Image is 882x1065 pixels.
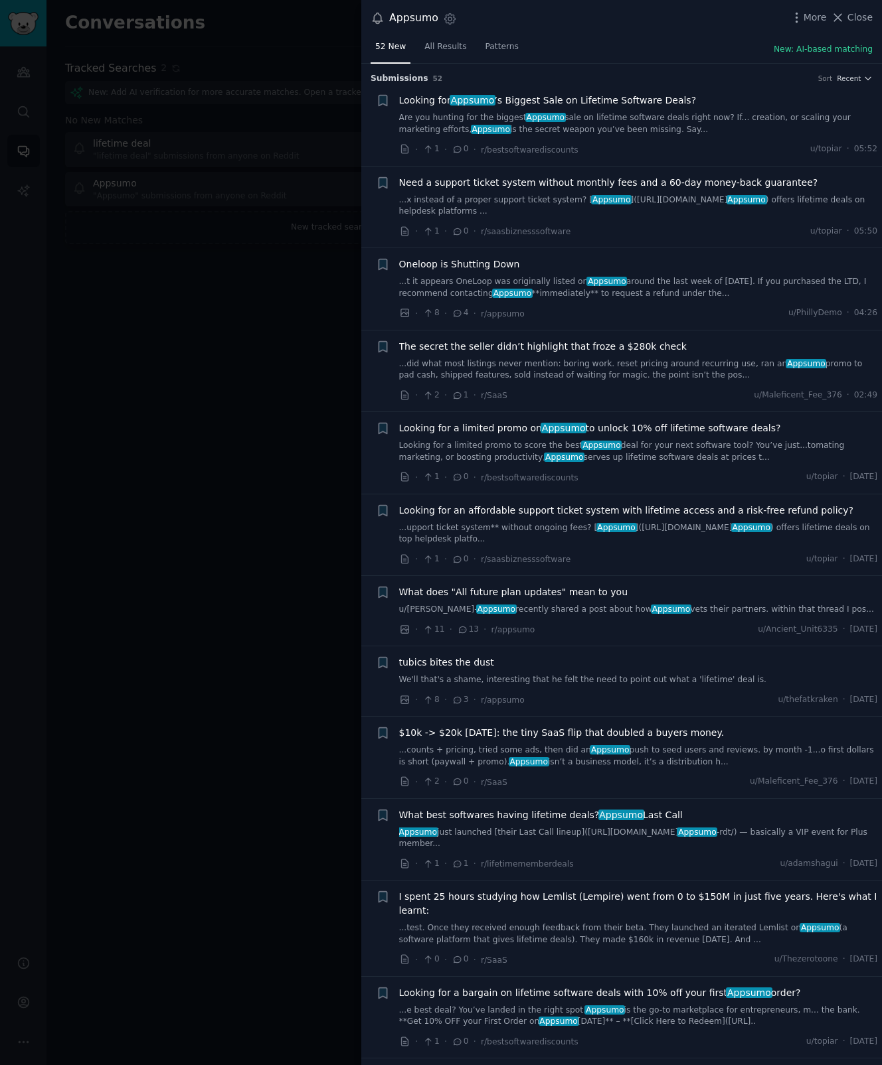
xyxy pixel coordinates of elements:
[422,390,439,401] span: 2
[415,388,418,402] span: ·
[843,1036,845,1048] span: ·
[810,226,842,238] span: u/topiar
[399,257,520,271] span: Oneloop is Shutting Down
[481,473,578,482] span: r/bestsoftwarediscounts
[399,340,687,354] a: The secret the seller didn’t highlight that froze a $280k check
[837,74,873,83] button: Recent
[399,745,878,768] a: ...counts + pricing, tried some ads, then did anAppsumopush to seed users and reviews. by month -...
[399,522,878,545] a: ...upport ticket system** without ongoing fees? [Appsumo]([URL][DOMAIN_NAME]Appsumo) offers lifet...
[444,953,447,967] span: ·
[474,857,476,871] span: ·
[452,553,468,565] span: 0
[544,453,584,462] span: Appsumo
[375,41,406,53] span: 52 New
[541,423,586,433] span: Appsumo
[843,776,845,788] span: ·
[415,470,418,484] span: ·
[651,604,691,614] span: Appsumo
[727,195,767,204] span: Appsumo
[474,552,476,566] span: ·
[422,226,439,238] span: 1
[389,10,438,27] div: Appsumo
[726,987,772,998] span: Appsumo
[481,309,525,319] span: r/appsumo
[850,471,877,483] span: [DATE]
[481,1037,578,1046] span: r/bestsoftwarediscounts
[452,390,468,401] span: 1
[399,504,853,518] a: Looking for an affordable support ticket system with lifetime access and a risk-free refund policy?
[800,923,840,932] span: Appsumo
[847,143,849,155] span: ·
[399,986,801,1000] span: Looking for a bargain on lifetime software deals with 10% off your first order?
[481,145,578,155] span: r/bestsoftwarediscounts
[774,954,838,965] span: u/Thezerotoone
[590,745,630,754] span: Appsumo
[420,36,471,64] a: All Results
[843,471,845,483] span: ·
[790,11,827,25] button: More
[422,954,439,965] span: 0
[415,693,418,707] span: ·
[847,11,873,25] span: Close
[399,922,878,946] a: ...test. Once they received enough feedback from their beta. They launched an iterated Lemlist on...
[474,953,476,967] span: ·
[474,1034,476,1048] span: ·
[444,388,447,402] span: ·
[450,95,495,106] span: Appsumo
[850,694,877,706] span: [DATE]
[371,36,410,64] a: 52 New
[831,11,873,25] button: Close
[843,694,845,706] span: ·
[444,224,447,238] span: ·
[810,143,842,155] span: u/topiar
[525,113,566,122] span: Appsumo
[399,726,725,740] span: $10k -> $20k [DATE]: the tiny SaaS flip that doubled a buyers money.
[452,858,468,870] span: 1
[758,624,838,636] span: u/Ancient_Unit6335
[399,986,801,1000] a: Looking for a bargain on lifetime software deals with 10% off your firstAppsumoorder?
[818,74,833,83] div: Sort
[750,776,838,788] span: u/Maleficent_Fee_376
[596,523,637,532] span: Appsumo
[843,553,845,565] span: ·
[399,604,878,616] a: u/[PERSON_NAME]-Appsumorecently shared a post about howAppsumovets their partners. within that th...
[415,857,418,871] span: ·
[452,307,468,319] span: 4
[452,143,468,155] span: 0
[806,471,838,483] span: u/topiar
[843,858,845,870] span: ·
[847,226,849,238] span: ·
[399,112,878,135] a: Are you hunting for the biggestAppsumosale on lifetime software deals right now? If... creation, ...
[452,954,468,965] span: 0
[444,693,447,707] span: ·
[399,808,683,822] a: What best softwares having lifetime deals?AppsumoLast Call
[474,143,476,157] span: ·
[415,775,418,789] span: ·
[399,194,878,218] a: ...x instead of a proper support ticket system? [Appsumo]([URL][DOMAIN_NAME]Appsumo) offers lifet...
[847,390,849,401] span: ·
[422,1036,439,1048] span: 1
[399,176,818,190] a: Need a support ticket system without monthly fees and a 60-day money-back guarantee?
[399,94,697,107] a: Looking forAppsumo’s Biggest Sale on Lifetime Software Deals?
[398,827,438,837] span: Appsumo
[481,956,507,965] span: r/SaaS
[399,440,878,463] a: Looking for a limited promo to score the bestAppsumodeal for your next software tool? You’ve just...
[850,553,877,565] span: [DATE]
[484,622,486,636] span: ·
[371,73,428,85] span: Submission s
[598,810,644,820] span: Appsumo
[422,143,439,155] span: 1
[591,195,632,204] span: Appsumo
[399,1005,878,1028] a: ...e best deal? You’ve landed in the right spot.Appsumois the go-to marketplace for entrepreneurs...
[786,359,826,368] span: Appsumo
[422,624,444,636] span: 11
[457,624,479,636] span: 13
[424,41,466,53] span: All Results
[444,470,447,484] span: ·
[806,553,838,565] span: u/topiar
[481,695,525,705] span: r/appsumo
[399,890,878,918] a: I spent 25 hours studying how Lemlist (Lempire) went from 0 to $150M in just five years. Here's w...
